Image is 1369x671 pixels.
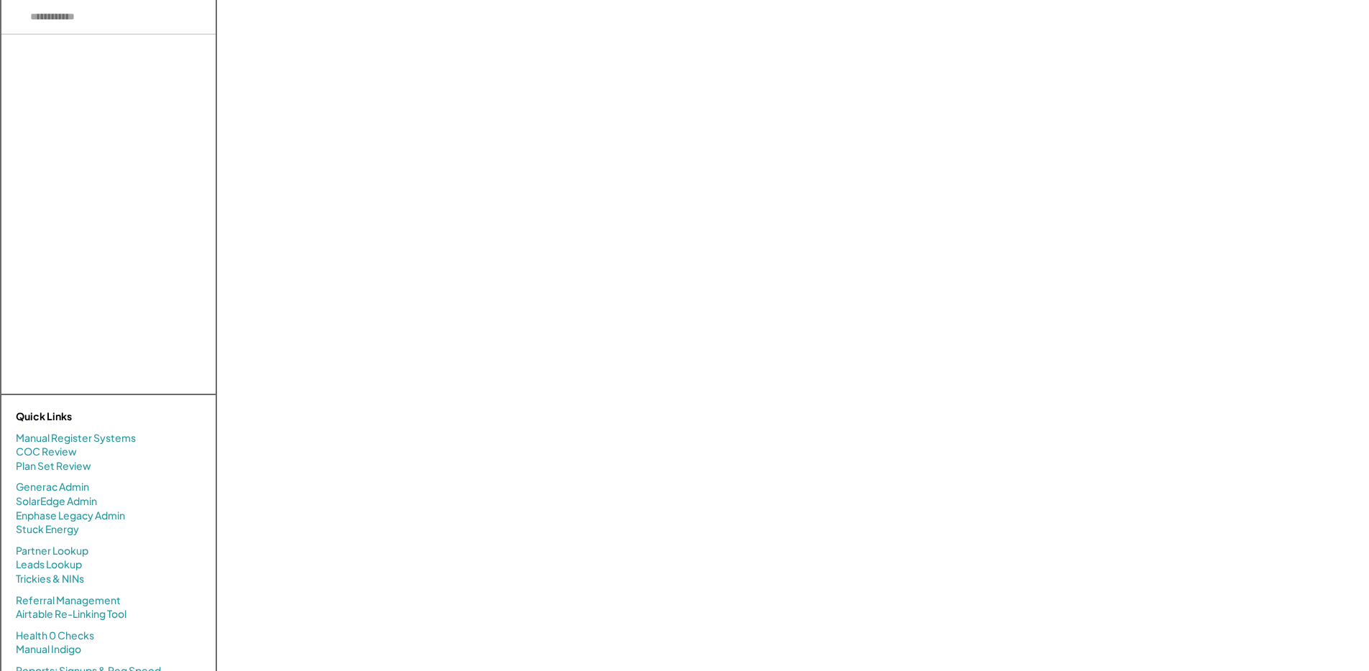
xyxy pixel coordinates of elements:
[16,544,88,558] a: Partner Lookup
[16,522,79,537] a: Stuck Energy
[16,572,84,586] a: Trickies & NINs
[16,480,89,494] a: Generac Admin
[16,509,125,523] a: Enphase Legacy Admin
[16,445,77,459] a: COC Review
[16,494,97,509] a: SolarEdge Admin
[16,629,94,643] a: Health 0 Checks
[16,607,126,621] a: Airtable Re-Linking Tool
[16,431,136,445] a: Manual Register Systems
[16,409,160,424] div: Quick Links
[16,557,82,572] a: Leads Lookup
[16,459,91,473] a: Plan Set Review
[16,642,81,657] a: Manual Indigo
[16,593,121,608] a: Referral Management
